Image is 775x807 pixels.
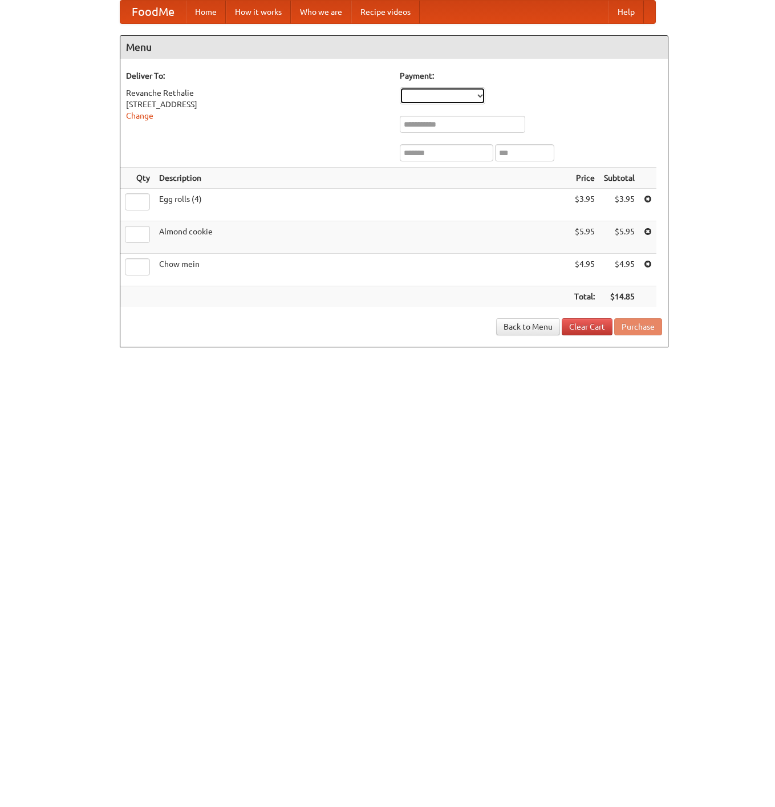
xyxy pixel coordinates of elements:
a: Change [126,111,153,120]
button: Purchase [614,318,662,335]
th: Description [155,168,570,189]
a: Help [608,1,644,23]
td: $5.95 [570,221,599,254]
td: Egg rolls (4) [155,189,570,221]
th: Subtotal [599,168,639,189]
td: $3.95 [599,189,639,221]
a: Clear Cart [562,318,612,335]
a: Who we are [291,1,351,23]
th: $14.85 [599,286,639,307]
td: $3.95 [570,189,599,221]
a: FoodMe [120,1,186,23]
a: Recipe videos [351,1,420,23]
a: How it works [226,1,291,23]
td: Almond cookie [155,221,570,254]
a: Home [186,1,226,23]
td: $5.95 [599,221,639,254]
h4: Menu [120,36,668,59]
div: Revanche Rethalie [126,87,388,99]
td: Chow mein [155,254,570,286]
th: Qty [120,168,155,189]
div: [STREET_ADDRESS] [126,99,388,110]
th: Total: [570,286,599,307]
a: Back to Menu [496,318,560,335]
h5: Payment: [400,70,662,82]
h5: Deliver To: [126,70,388,82]
td: $4.95 [570,254,599,286]
th: Price [570,168,599,189]
td: $4.95 [599,254,639,286]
